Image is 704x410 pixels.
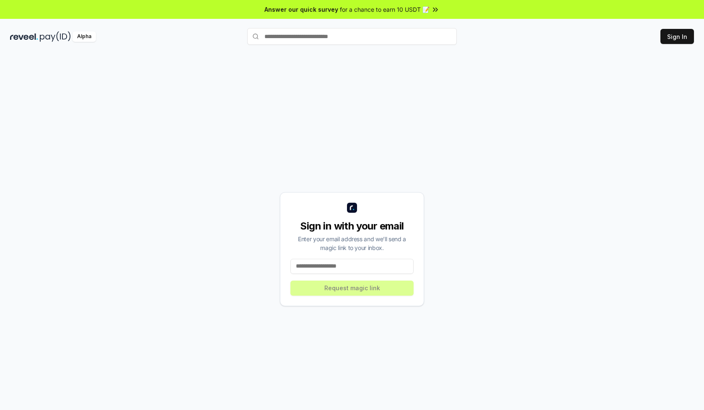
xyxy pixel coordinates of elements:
[660,29,694,44] button: Sign In
[340,5,430,14] span: for a chance to earn 10 USDT 📝
[264,5,338,14] span: Answer our quick survey
[10,31,38,42] img: reveel_dark
[40,31,71,42] img: pay_id
[72,31,96,42] div: Alpha
[290,235,414,252] div: Enter your email address and we’ll send a magic link to your inbox.
[347,203,357,213] img: logo_small
[290,219,414,233] div: Sign in with your email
